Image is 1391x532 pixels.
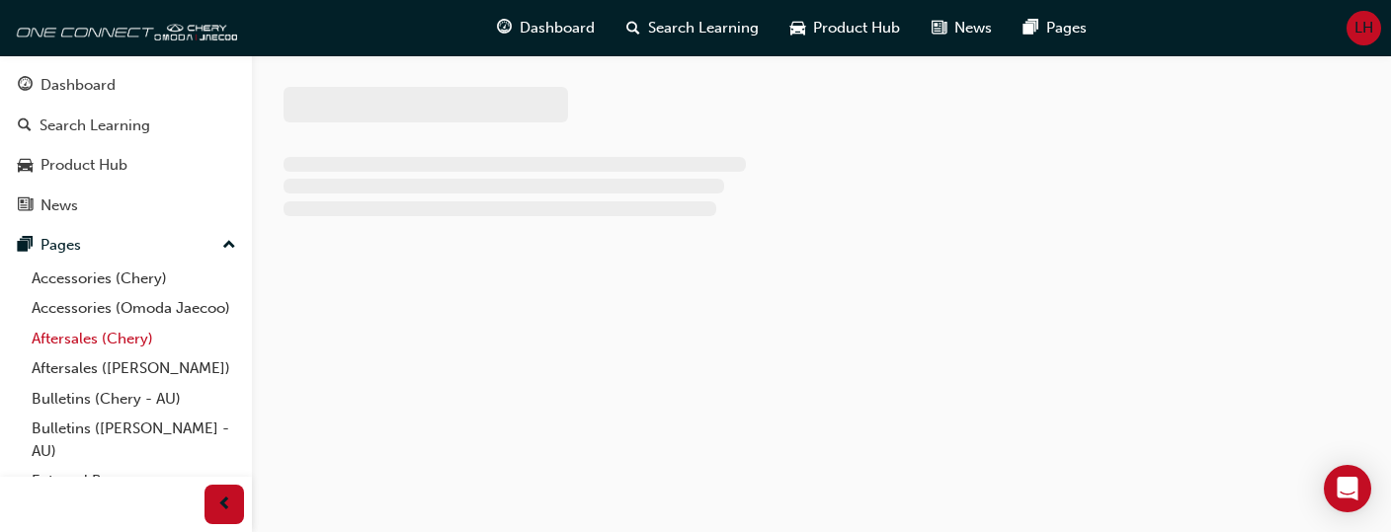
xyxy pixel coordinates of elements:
button: Pages [8,227,244,264]
span: Product Hub [813,17,900,39]
a: pages-iconPages [1008,8,1103,48]
span: prev-icon [217,493,232,517]
a: External Resources [24,466,244,496]
a: guage-iconDashboard [481,8,611,48]
a: Aftersales ([PERSON_NAME]) [24,353,244,384]
a: Product Hub [8,147,244,184]
div: Pages [41,234,81,257]
a: Aftersales (Chery) [24,324,244,354]
span: car-icon [790,16,805,40]
span: up-icon [222,233,236,259]
img: oneconnect [10,8,237,47]
span: search-icon [626,16,640,40]
a: News [8,188,244,224]
div: Search Learning [40,114,150,137]
span: news-icon [932,16,946,40]
a: search-iconSearch Learning [611,8,775,48]
a: Bulletins (Chery - AU) [24,384,244,415]
span: guage-icon [18,77,33,95]
span: LH [1354,17,1373,39]
span: Pages [1046,17,1087,39]
a: Dashboard [8,67,244,104]
div: News [41,194,78,217]
a: Accessories (Chery) [24,264,244,294]
span: Search Learning [648,17,759,39]
span: guage-icon [497,16,512,40]
button: LH [1347,11,1381,45]
span: Dashboard [520,17,595,39]
span: car-icon [18,157,33,175]
a: Bulletins ([PERSON_NAME] - AU) [24,414,244,466]
span: news-icon [18,197,33,215]
div: Dashboard [41,74,116,97]
a: car-iconProduct Hub [775,8,916,48]
span: News [954,17,992,39]
span: pages-icon [18,237,33,255]
a: Accessories (Omoda Jaecoo) [24,293,244,324]
button: DashboardSearch LearningProduct HubNews [8,63,244,227]
a: Search Learning [8,108,244,144]
a: news-iconNews [916,8,1008,48]
div: Open Intercom Messenger [1324,465,1371,512]
div: Product Hub [41,154,127,177]
span: search-icon [18,117,32,135]
span: pages-icon [1023,16,1038,40]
